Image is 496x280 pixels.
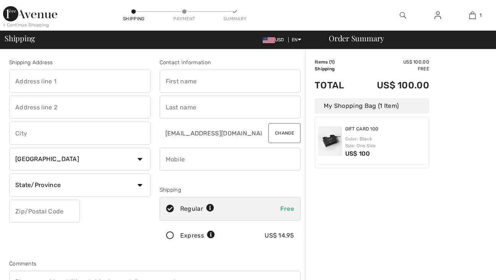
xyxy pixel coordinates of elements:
[318,126,342,156] img: GIFT CARD 100
[160,186,301,194] div: Shipping
[9,59,150,67] div: Shipping Address
[160,59,301,67] div: Contact Information
[122,15,145,22] div: Shipping
[315,72,356,98] td: Total
[315,98,429,114] div: My Shopping Bag (1 Item)
[345,126,379,132] a: GIFT CARD 100
[356,65,429,72] td: Free
[400,11,406,20] img: search the website
[160,96,301,119] input: Last name
[160,148,301,171] input: Mobile
[480,12,481,19] span: 1
[456,11,490,20] a: 1
[160,122,263,145] input: E-mail
[9,200,80,223] input: Zip/Postal Code
[265,231,294,240] div: US$ 14.95
[268,123,301,143] button: Change
[345,150,370,157] span: US$ 100
[160,70,301,93] input: First name
[280,205,294,212] span: Free
[315,59,356,65] td: Items ( )
[263,37,275,43] img: US Dollar
[435,11,441,20] img: My Info
[292,37,301,42] span: EN
[469,11,476,20] img: My Bag
[428,11,447,20] a: Sign In
[223,15,246,22] div: Summary
[356,59,429,65] td: US$ 100.00
[315,65,356,72] td: Shipping
[356,72,429,98] td: US$ 100.00
[3,21,49,28] div: < Continue Shopping
[3,6,57,21] img: 1ère Avenue
[320,34,491,42] div: Order Summary
[9,96,150,119] input: Address line 2
[446,257,488,276] iframe: Opens a widget where you can chat to one of our agents
[9,70,150,93] input: Address line 1
[180,204,214,213] div: Regular
[345,135,426,149] div: Color: Black Size: One Size
[263,37,287,42] span: USD
[180,231,215,240] div: Express
[173,15,196,22] div: Payment
[5,34,35,42] span: Shipping
[331,59,333,65] span: 1
[9,122,150,145] input: City
[9,260,301,268] div: Comments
